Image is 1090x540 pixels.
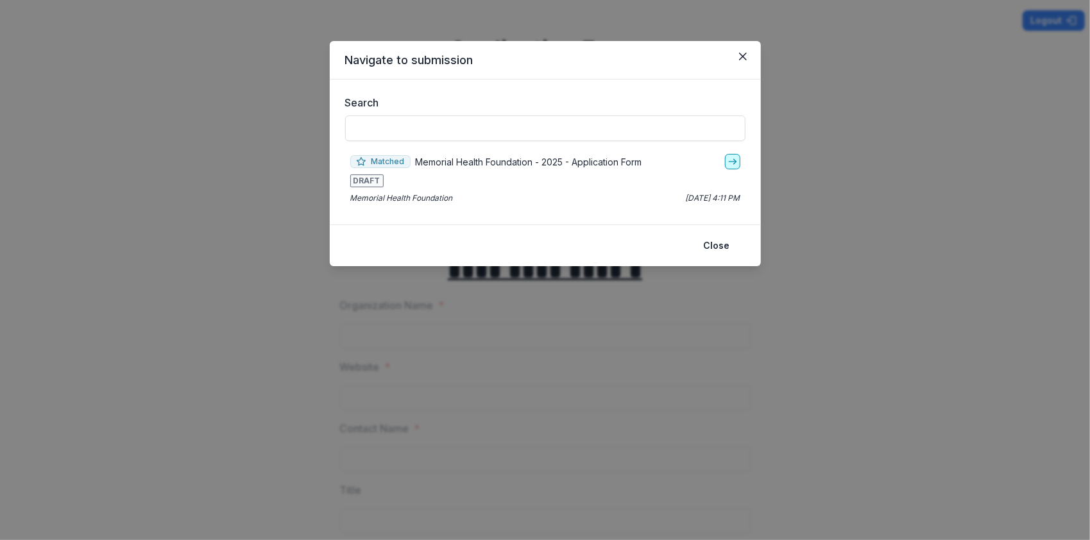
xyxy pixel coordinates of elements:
[733,46,753,67] button: Close
[725,154,740,169] a: go-to
[350,192,453,204] p: Memorial Health Foundation
[696,235,738,256] button: Close
[416,155,642,169] p: Memorial Health Foundation - 2025 - Application Form
[330,41,761,80] header: Navigate to submission
[686,192,740,204] p: [DATE] 4:11 PM
[350,174,384,187] span: DRAFT
[350,155,411,168] span: Matched
[345,95,738,110] label: Search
